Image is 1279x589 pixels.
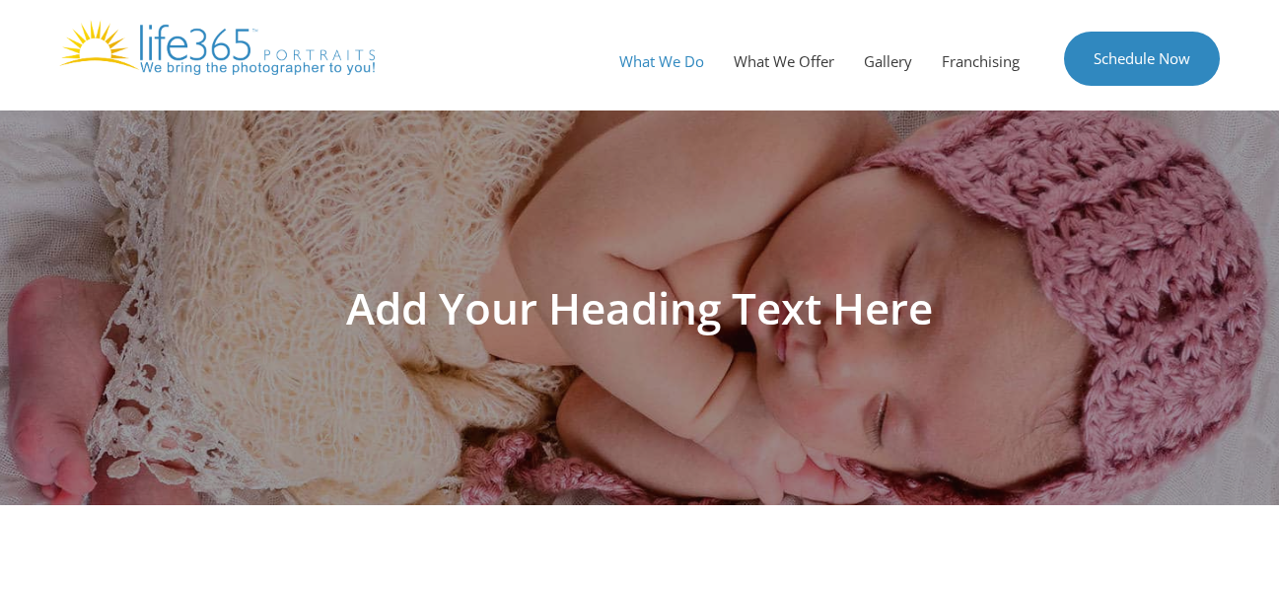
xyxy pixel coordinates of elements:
a: What We Offer [719,32,849,91]
img: Life365 [59,20,375,75]
a: What We Do [604,32,719,91]
a: Gallery [849,32,927,91]
h1: Add Your Heading Text Here [88,286,1192,330]
a: Franchising [927,32,1034,91]
a: Schedule Now [1064,32,1220,86]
